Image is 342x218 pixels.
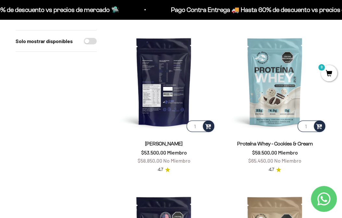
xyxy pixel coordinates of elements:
[321,70,337,77] a: 0
[16,37,73,45] label: Solo mostrar disponibles
[145,141,183,146] a: [PERSON_NAME]
[269,166,274,173] span: 4.7
[274,157,301,164] span: No Miembro
[158,166,170,173] a: 4.74.7 de 5.0 estrellas
[167,149,187,155] span: Miembro
[138,157,162,164] span: $58.850,00
[163,157,190,164] span: No Miembro
[158,166,163,173] span: 4.7
[112,30,215,133] img: Proteína Whey - Vainilla
[237,141,313,146] a: Proteína Whey - Cookies & Cream
[141,149,166,155] span: $53.500,00
[248,157,273,164] span: $65.450,00
[278,149,298,155] span: Miembro
[269,166,281,173] a: 4.74.7 de 5.0 estrellas
[318,63,325,71] mark: 0
[252,149,277,155] span: $59.500,00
